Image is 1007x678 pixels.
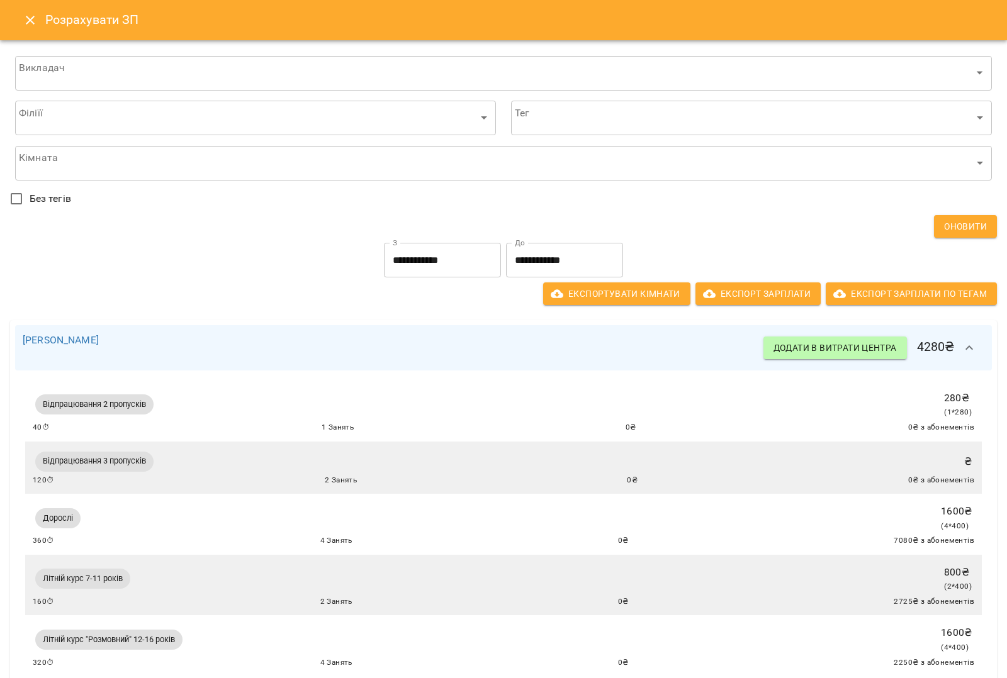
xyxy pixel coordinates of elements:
a: [PERSON_NAME] [23,334,99,346]
span: ( 4 * 400 ) [941,643,969,652]
span: Додати в витрати центра [774,340,897,355]
button: Експортувати кімнати [543,282,690,305]
button: Оновити [934,215,997,238]
button: Експорт Зарплати по тегам [826,282,997,305]
button: Додати в витрати центра [763,336,907,359]
span: Експорт Зарплати по тегам [836,286,987,301]
span: ( 2 * 400 ) [944,582,972,591]
span: 0 ₴ з абонементів [908,421,974,434]
span: 1 Занять [322,421,354,434]
span: 40 ⏱ [33,421,50,434]
span: Літній курс 7-11 років [35,573,130,584]
div: ​ [15,55,992,91]
span: Експорт Зарплати [706,286,811,301]
span: 4 Занять [320,535,352,547]
span: 160 ⏱ [33,596,55,608]
div: ​ [15,101,496,136]
span: Без тегів [30,191,71,206]
span: Відпрацювання 3 пропусків [35,455,154,467]
button: Close [15,5,45,35]
span: Дорослі [35,513,81,524]
span: 7080 ₴ з абонементів [894,535,974,547]
span: 0 ₴ [618,657,629,669]
span: 2 Занять [320,596,352,608]
p: 280 ₴ [944,391,972,406]
h6: 4280 ₴ [763,333,984,363]
span: ( 4 * 400 ) [941,521,969,530]
h6: Розрахувати ЗП [45,10,992,30]
span: ( 1 * 280 ) [944,408,972,416]
p: 800 ₴ [944,565,972,580]
span: 2725 ₴ з абонементів [894,596,974,608]
button: Експорт Зарплати [695,282,821,305]
span: Літній курс "Розмовний" 12-16 років [35,634,183,645]
p: 1600 ₴ [941,504,972,519]
span: 0 ₴ [627,474,638,487]
span: 360 ⏱ [33,535,55,547]
span: Експортувати кімнати [553,286,680,301]
div: ​ [15,145,992,181]
span: 320 ⏱ [33,657,55,669]
span: 2250 ₴ з абонементів [894,657,974,669]
span: 4 Занять [320,657,352,669]
span: Відпрацювання 2 пропусків [35,399,154,410]
div: ​ [511,101,992,136]
span: 0 ₴ [626,421,636,434]
span: 0 ₴ [618,535,629,547]
span: 0 ₴ з абонементів [908,474,974,487]
span: 0 ₴ [618,596,629,608]
p: ₴ [964,454,972,469]
span: 120 ⏱ [33,474,55,487]
p: 1600 ₴ [941,625,972,640]
span: Оновити [944,219,987,234]
span: 2 Занять [325,474,357,487]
